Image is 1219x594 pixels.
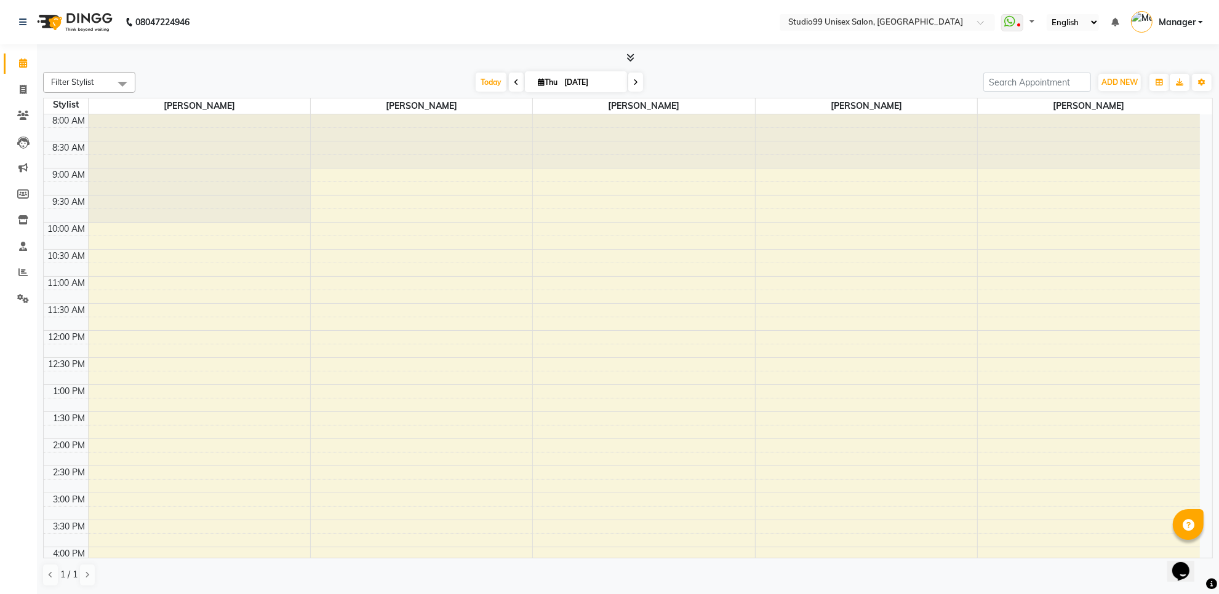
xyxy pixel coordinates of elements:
span: Today [476,73,506,92]
div: Stylist [44,98,88,111]
div: 1:30 PM [51,412,88,425]
input: 2025-09-04 [561,73,622,92]
span: 1 / 1 [60,568,78,581]
div: 9:00 AM [50,168,88,181]
span: [PERSON_NAME] [533,98,754,114]
span: Thu [535,77,561,87]
img: logo [31,5,116,39]
div: 1:00 PM [51,385,88,398]
div: 3:30 PM [51,520,88,533]
div: 8:30 AM [50,141,88,154]
div: 3:00 PM [51,493,88,506]
div: 12:00 PM [46,331,88,344]
span: Manager [1159,16,1196,29]
div: 12:30 PM [46,358,88,371]
b: 08047224946 [135,5,190,39]
div: 8:00 AM [50,114,88,127]
div: 4:00 PM [51,547,88,560]
span: [PERSON_NAME] [756,98,977,114]
input: Search Appointment [983,73,1091,92]
div: 9:30 AM [50,196,88,208]
div: 10:30 AM [46,250,88,263]
div: 2:30 PM [51,466,88,479]
span: Filter Stylist [51,77,94,87]
span: [PERSON_NAME] [978,98,1200,114]
span: [PERSON_NAME] [89,98,310,114]
div: 10:00 AM [46,223,88,236]
span: ADD NEW [1101,77,1138,87]
span: [PERSON_NAME] [311,98,532,114]
div: 2:00 PM [51,439,88,452]
div: 11:00 AM [46,277,88,290]
img: Manager [1131,11,1153,33]
iframe: chat widget [1167,545,1207,582]
div: 11:30 AM [46,304,88,317]
button: ADD NEW [1098,74,1141,91]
